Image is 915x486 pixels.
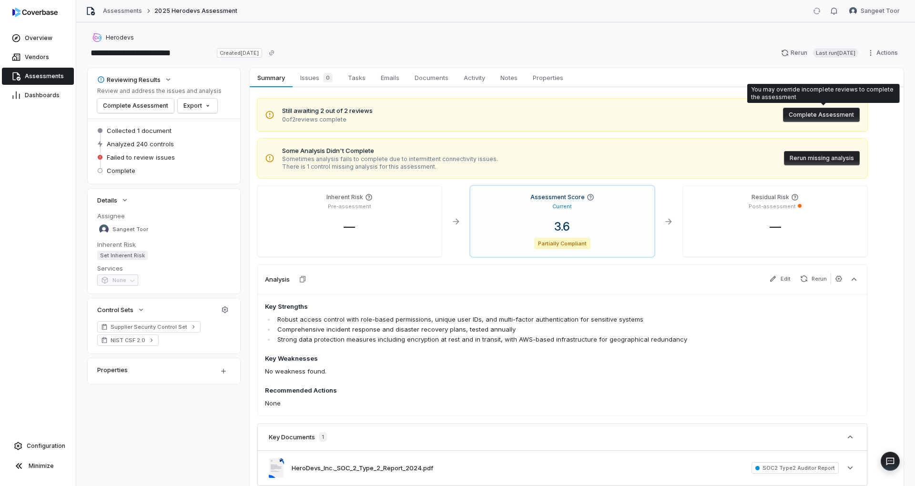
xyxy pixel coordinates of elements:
[2,87,74,104] a: Dashboards
[292,464,433,473] button: HeroDevs_Inc._SOC_2_Type_2_Report_2024.pdf
[2,49,74,66] a: Vendors
[25,91,60,99] span: Dashboards
[97,264,231,273] dt: Services
[460,71,489,84] span: Activity
[99,224,109,234] img: Sangeet Toor avatar
[752,193,789,201] h4: Residual Risk
[97,305,133,314] span: Control Sets
[813,48,858,58] span: Last run [DATE]
[844,4,905,18] button: Sangeet Toor avatarSangeet Toor
[849,7,857,15] img: Sangeet Toor avatar
[282,116,373,123] span: 0 of 2 reviews complete
[336,220,363,233] span: —
[752,462,839,474] span: SOC2 Type2 Auditor Report
[269,433,315,441] h3: Key Documents
[265,275,290,283] h3: Analysis
[344,71,369,84] span: Tasks
[112,226,148,233] span: Sangeet Toor
[107,166,135,175] span: Complete
[178,99,217,113] button: Export
[282,106,373,116] span: Still awaiting 2 out of 2 reviews
[97,240,231,249] dt: Inherent Risk
[106,34,134,41] span: Herodevs
[107,126,172,135] span: Collected 1 document
[217,48,262,58] span: Created [DATE]
[411,71,452,84] span: Documents
[552,203,572,210] p: Current
[377,71,403,84] span: Emails
[12,8,58,17] img: logo-D7KZi-bG.svg
[323,73,333,82] span: 0
[154,7,237,15] span: 2025 Herodevs Assessment
[547,220,578,233] span: 3.6
[296,71,336,84] span: Issues
[275,334,741,344] li: Strong data protection measures including encryption at rest and in transit, with AWS-based infra...
[94,192,132,209] button: Details
[107,140,174,148] span: Analyzed 240 controls
[97,196,117,204] span: Details
[497,71,521,84] span: Notes
[2,68,74,85] a: Assessments
[530,193,585,201] h4: Assessment Score
[97,321,201,333] a: Supplier Security Control Set
[749,203,796,210] p: Post-assessment
[4,456,72,476] button: Minimize
[4,437,72,455] a: Configuration
[90,29,137,46] button: https://herodevs.com/Herodevs
[864,46,904,60] button: Actions
[254,71,288,84] span: Summary
[269,458,284,478] img: 72bae722cbff4e0e9cd37ba3ccf0ceed.jpg
[94,71,175,88] button: Reviewing Results
[275,314,741,324] li: Robust access control with role-based permissions, unique user IDs, and multi-factor authenticati...
[534,238,591,249] span: Partially Compliant
[97,87,222,95] p: Review and address the issues and analysis
[783,108,860,122] button: Complete Assessment
[97,334,159,346] a: NIST CSF 2.0
[111,336,145,344] span: NIST CSF 2.0
[94,301,148,318] button: Control Sets
[328,203,371,210] p: Pre-assessment
[529,71,567,84] span: Properties
[265,354,741,364] h4: Key Weaknesses
[103,7,142,15] a: Assessments
[265,386,741,395] h4: Recommended Actions
[111,323,187,331] span: Supplier Security Control Set
[751,86,896,101] div: You may override incomplete reviews to complete the assessment
[762,220,789,233] span: —
[326,193,363,201] h4: Inherent Risk
[265,398,741,408] p: None
[263,44,280,61] button: Copy link
[784,151,860,165] button: Rerun missing analysis
[319,432,327,442] span: 1
[796,273,831,284] button: Rerun
[765,273,794,284] button: Edit
[275,324,741,334] li: Comprehensive incident response and disaster recovery plans, tested annually
[97,75,161,84] div: Reviewing Results
[282,155,498,163] span: Sometimes analysis fails to complete due to intermittent connectivity issues.
[282,163,498,171] span: There is 1 control missing analysis for this assessment.
[25,72,64,80] span: Assessments
[775,46,864,60] button: RerunLast run[DATE]
[25,34,52,42] span: Overview
[97,99,174,113] button: Complete Assessment
[861,7,900,15] span: Sangeet Toor
[97,212,231,220] dt: Assignee
[265,302,741,312] h4: Key Strengths
[25,53,49,61] span: Vendors
[265,366,741,376] p: No weakness found.
[29,462,54,470] span: Minimize
[97,251,148,260] span: Set Inherent Risk
[2,30,74,47] a: Overview
[282,146,498,156] span: Some Analysis Didn't Complete
[27,442,65,450] span: Configuration
[107,153,175,162] span: Failed to review issues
